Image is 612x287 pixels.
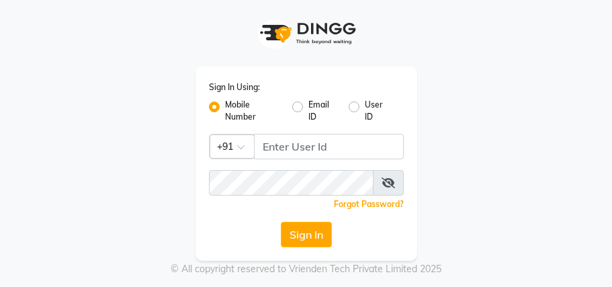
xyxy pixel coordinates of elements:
a: Forgot Password? [334,199,404,209]
input: Username [209,170,374,196]
input: Username [254,134,404,159]
label: Email ID [308,99,339,123]
label: Sign In Using: [209,81,260,93]
label: User ID [365,99,392,123]
button: Sign In [281,222,332,247]
label: Mobile Number [225,99,281,123]
img: logo1.svg [253,13,360,53]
